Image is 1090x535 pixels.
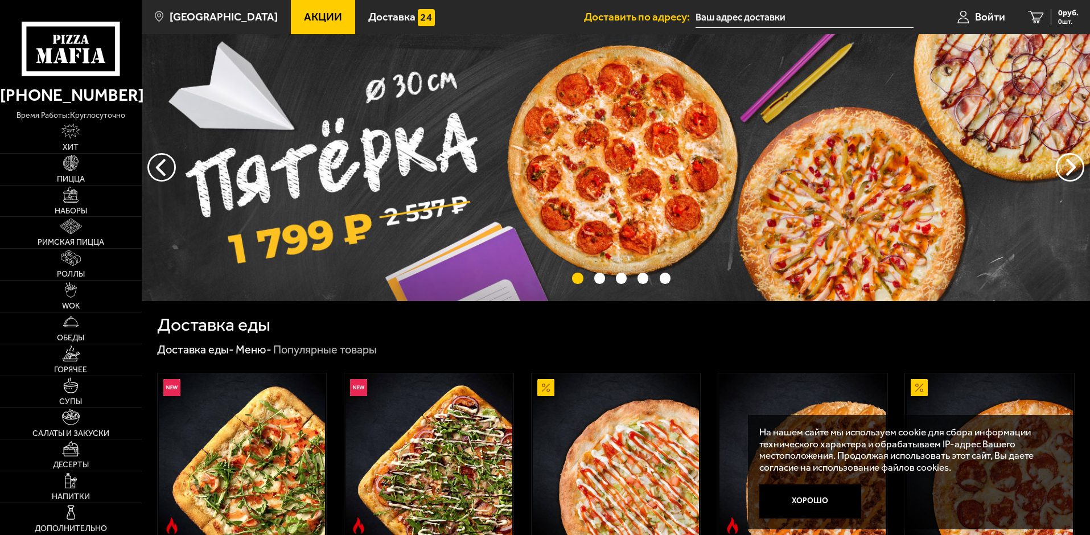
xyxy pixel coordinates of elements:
[418,9,435,26] img: 15daf4d41897b9f0e9f617042186c801.svg
[163,379,180,396] img: Новинка
[163,517,180,534] img: Острое блюдо
[1058,9,1079,17] span: 0 руб.
[59,398,82,406] span: Супы
[57,270,85,278] span: Роллы
[1056,153,1084,182] button: предыдущий
[147,153,176,182] button: следующий
[62,302,80,310] span: WOK
[368,11,416,22] span: Доставка
[157,343,234,356] a: Доставка еды-
[1058,18,1079,25] span: 0 шт.
[55,207,87,215] span: Наборы
[696,7,914,28] input: Ваш адрес доставки
[57,334,84,342] span: Обеды
[54,366,87,374] span: Горячее
[759,426,1057,474] p: На нашем сайте мы используем cookie для сбора информации технического характера и обрабатываем IP...
[53,461,89,469] span: Десерты
[594,273,605,283] button: точки переключения
[350,379,367,396] img: Новинка
[637,273,648,283] button: точки переключения
[304,11,342,22] span: Акции
[350,517,367,534] img: Острое блюдо
[572,273,583,283] button: точки переключения
[236,343,272,356] a: Меню-
[273,343,377,357] div: Популярные товары
[616,273,627,283] button: точки переключения
[660,273,671,283] button: точки переключения
[975,11,1005,22] span: Войти
[759,484,862,518] button: Хорошо
[57,175,85,183] span: Пицца
[63,143,79,151] span: Хит
[170,11,278,22] span: [GEOGRAPHIC_DATA]
[584,11,696,22] span: Доставить по адресу:
[52,493,90,501] span: Напитки
[911,379,928,396] img: Акционный
[724,517,741,534] img: Острое блюдо
[35,525,107,533] span: Дополнительно
[537,379,554,396] img: Акционный
[38,238,104,246] span: Римская пицца
[32,430,109,438] span: Салаты и закуски
[157,316,270,334] h1: Доставка еды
